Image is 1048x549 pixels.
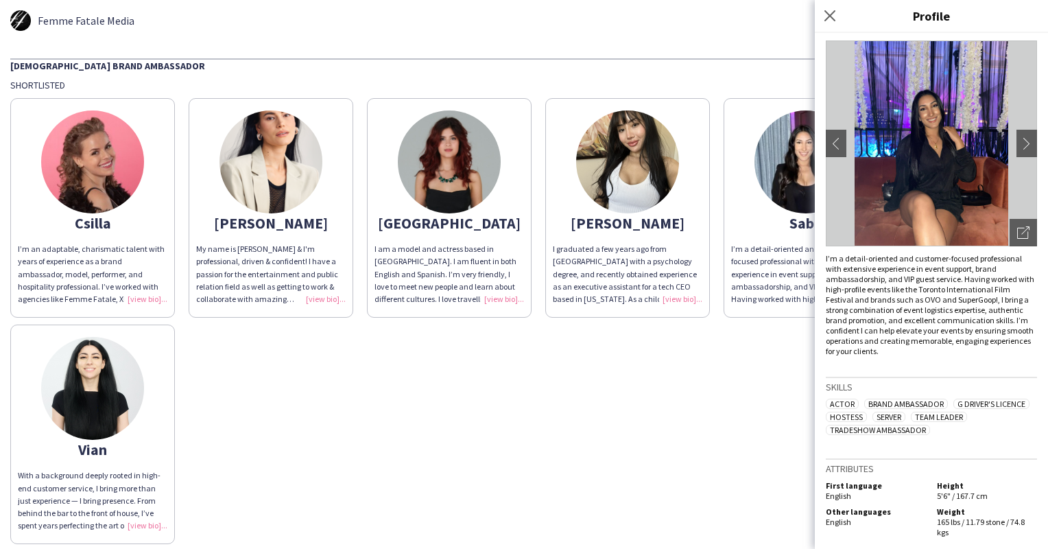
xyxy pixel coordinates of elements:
[374,243,524,305] div: I am a model and actress based in [GEOGRAPHIC_DATA]. I am fluent in both English and Spanish. I’m...
[18,443,167,456] div: Vian
[374,217,524,229] div: [GEOGRAPHIC_DATA]
[937,480,1037,491] h5: Height
[826,253,1037,356] div: I’m a detail-oriented and customer-focused professional with extensive experience in event suppor...
[937,491,988,501] span: 5'6" / 167.7 cm
[196,217,346,229] div: [PERSON_NAME]
[553,243,702,305] div: I graduated a few years ago from [GEOGRAPHIC_DATA] with a psychology degree, and recently obtaine...
[41,110,144,213] img: thumb-6884580e3ef63.jpg
[10,58,1038,72] div: [DEMOGRAPHIC_DATA] Brand Ambassador
[576,110,679,213] img: thumb-4ef09eab-5109-47b9-bb7f-77f7103c1f44.jpg
[826,425,930,435] span: Tradeshow Ambassador
[872,412,905,422] span: Server
[731,243,881,305] div: I’m a detail-oriented and customer-focused professional with extensive experience in event suppor...
[41,337,144,440] img: thumb-39854cd5-1e1b-4859-a9f5-70b3ac76cbb6.jpg
[826,381,1037,393] h3: Skills
[815,7,1048,25] h3: Profile
[219,110,322,213] img: thumb-68a7447e5e02d.png
[196,243,346,305] div: My name is [PERSON_NAME] & I'm professional, driven & confident! I have a passion for the enterta...
[911,412,967,422] span: Team Leader
[826,517,851,527] span: English
[18,243,167,305] div: I’m an adaptable, charismatic talent with years of experience as a brand ambassador, model, perfo...
[937,506,1037,517] h5: Weight
[937,517,1025,537] span: 165 lbs / 11.79 stone / 74.8 kgs
[826,399,859,409] span: Actor
[953,399,1029,409] span: G Driver's Licence
[10,79,1038,91] div: Shortlisted
[10,10,31,31] img: thumb-5d261e8036265.jpg
[826,412,867,422] span: Hostess
[826,491,851,501] span: English
[731,217,881,229] div: Saba
[398,110,501,213] img: thumb-35fa3feb-fcf2-430b-b907-b0b90241f34d.jpg
[18,469,167,532] div: With a background deeply rooted in high-end customer service, I bring more than just experience —...
[754,110,857,213] img: thumb-687557a3ccd97.jpg
[553,217,702,229] div: [PERSON_NAME]
[864,399,948,409] span: Brand Ambassador
[826,40,1037,246] img: Crew avatar or photo
[826,506,926,517] h5: Other languages
[826,480,926,491] h5: First language
[1010,219,1037,246] div: Open photos pop-in
[38,14,134,27] span: Femme Fatale Media
[826,463,1037,475] h3: Attributes
[18,217,167,229] div: Csilla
